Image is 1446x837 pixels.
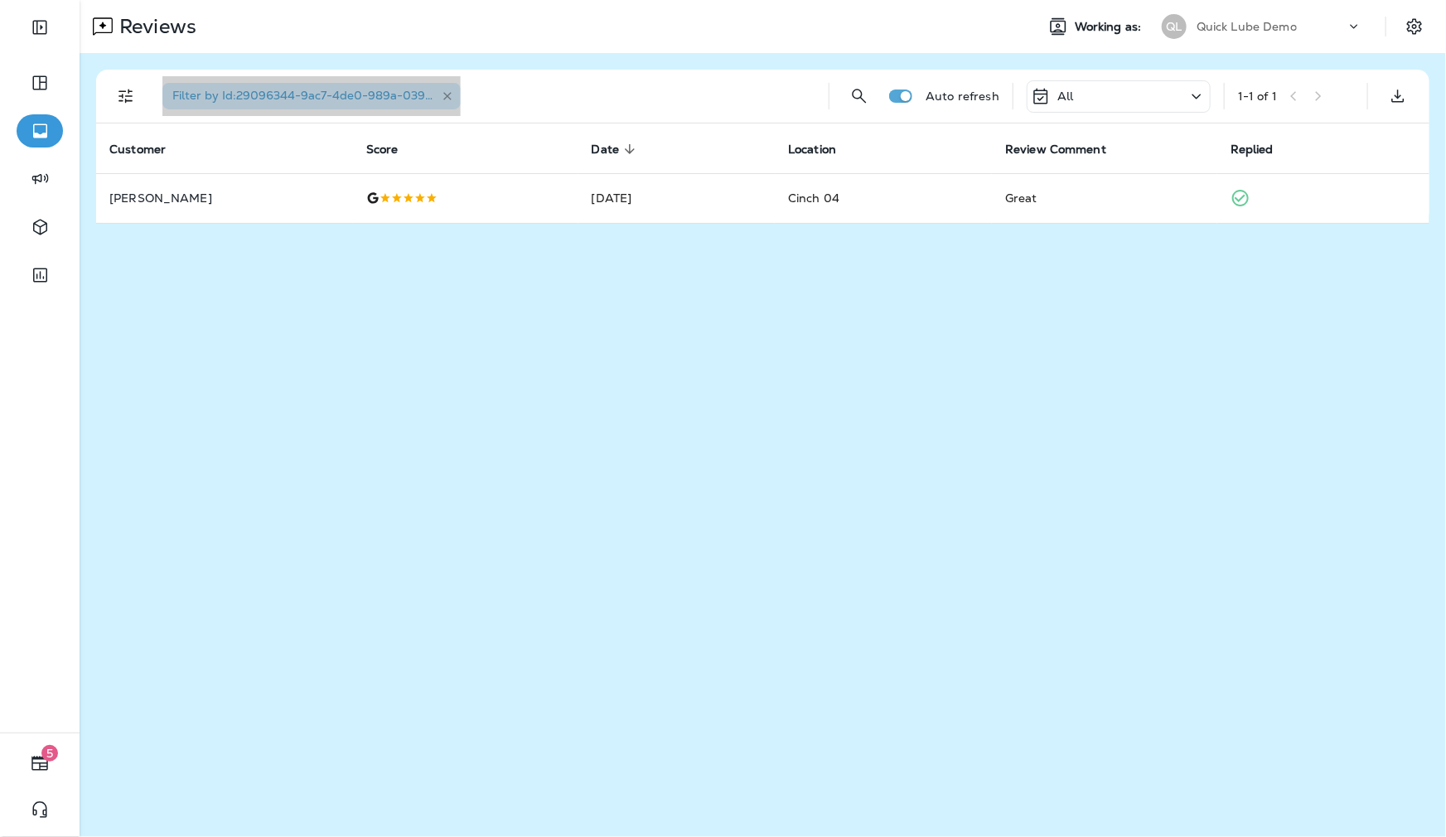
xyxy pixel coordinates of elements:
[1231,143,1274,157] span: Replied
[109,191,340,205] p: [PERSON_NAME]
[592,142,641,157] span: Date
[1400,12,1429,41] button: Settings
[843,80,876,113] button: Search Reviews
[366,142,420,157] span: Score
[1005,142,1128,157] span: Review Comment
[1005,190,1204,206] div: Great
[788,142,858,157] span: Location
[1238,90,1277,103] div: 1 - 1 of 1
[1057,90,1073,103] p: All
[172,88,491,103] span: Filter by Id : 29096344-9ac7-4de0-989a-039da6908dcd
[1231,142,1295,157] span: Replied
[1005,143,1106,157] span: Review Comment
[926,90,999,103] p: Auto refresh
[788,143,836,157] span: Location
[1075,20,1145,34] span: Working as:
[578,173,775,223] td: [DATE]
[113,14,196,39] p: Reviews
[17,11,63,44] button: Expand Sidebar
[109,80,143,113] button: Filters
[788,191,839,206] span: Cinch 04
[1162,14,1187,39] div: QL
[17,747,63,780] button: 5
[1381,80,1415,113] button: Export as CSV
[109,143,166,157] span: Customer
[109,142,187,157] span: Customer
[1197,20,1297,33] p: Quick Lube Demo
[366,143,399,157] span: Score
[162,83,461,109] div: Filter by Id:29096344-9ac7-4de0-989a-039da6908dcd
[592,143,620,157] span: Date
[41,745,58,762] span: 5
